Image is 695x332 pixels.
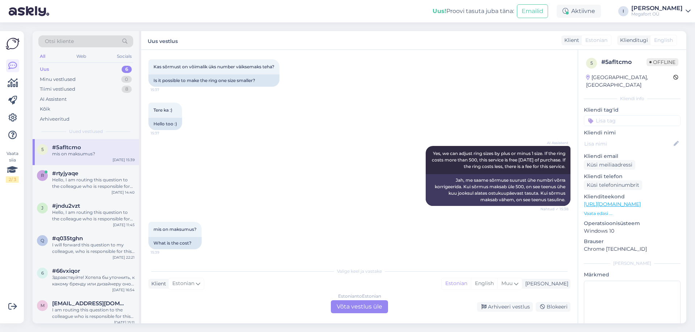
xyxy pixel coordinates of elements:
[584,152,681,160] p: Kliendi email
[114,320,135,325] div: [DATE] 15:11
[148,35,178,45] label: Uus vestlus
[646,58,678,66] span: Offline
[40,116,69,123] div: Arhiveeritud
[517,4,548,18] button: Emailid
[584,129,681,137] p: Kliendi nimi
[584,160,635,170] div: Küsi meiliaadressi
[52,242,135,255] div: I will forward this question to my colleague, who is responsible for this. The reply will be here...
[540,206,568,212] span: Nähtud ✓ 15:38
[584,95,681,102] div: Kliendi info
[172,280,194,288] span: Estonian
[122,66,132,73] div: 6
[151,250,178,255] span: 15:39
[601,58,646,66] div: # 5afltcmo
[52,268,80,274] span: #66vxiqor
[153,64,274,69] span: Kas sõrmust on võimalik üks number väiksemaks teha?
[113,222,135,228] div: [DATE] 11:45
[584,173,681,180] p: Kliendi telefon
[584,140,672,148] input: Lisa nimi
[112,287,135,293] div: [DATE] 16:54
[6,176,19,183] div: 2 / 3
[617,36,648,44] div: Klienditugi
[52,307,135,320] div: I am routing this question to the colleague who is responsible for this topic. The reply might ta...
[40,76,76,83] div: Minu vestlused
[477,302,533,312] div: Arhiveeri vestlus
[41,173,44,178] span: r
[584,115,681,126] input: Lisa tag
[41,205,43,211] span: j
[122,86,132,93] div: 8
[631,5,691,17] a: [PERSON_NAME]Megafort OÜ
[584,238,681,245] p: Brauser
[561,36,579,44] div: Klient
[501,280,513,286] span: Muu
[585,36,607,44] span: Estonian
[40,105,50,113] div: Kõik
[338,293,381,299] div: Estonian to Estonian
[536,302,570,312] div: Blokeeri
[153,107,172,113] span: Tere ka :)
[52,235,83,242] span: #q035tghn
[6,150,19,183] div: Vaata siia
[45,38,74,45] span: Otsi kliente
[41,303,45,308] span: m
[433,7,514,16] div: Proovi tasuta juba täna:
[6,37,20,51] img: Askly Logo
[631,5,683,11] div: [PERSON_NAME]
[631,11,683,17] div: Megafort OÜ
[111,190,135,195] div: [DATE] 14:40
[148,74,279,87] div: Is it possible to make the ring one size smaller?
[153,227,197,232] span: mis on maksumus?
[113,255,135,260] div: [DATE] 22:21
[584,180,642,190] div: Küsi telefoninumbrit
[52,144,81,151] span: #5afltcmo
[331,300,388,313] div: Võta vestlus üle
[148,237,202,249] div: What is the cost?
[41,147,44,152] span: 5
[442,278,471,289] div: Estonian
[586,74,673,89] div: [GEOGRAPHIC_DATA], [GEOGRAPHIC_DATA]
[148,118,182,130] div: Hello too :)
[541,140,568,146] span: AI Assistent
[584,193,681,201] p: Klienditeekond
[654,36,673,44] span: English
[148,268,570,275] div: Valige keel ja vastake
[584,210,681,217] p: Vaata edasi ...
[148,280,166,288] div: Klient
[433,8,446,14] b: Uus!
[69,128,103,135] span: Uued vestlused
[40,86,75,93] div: Tiimi vestlused
[52,209,135,222] div: Hello, I am routing this question to the colleague who is responsible for this topic. The reply m...
[52,151,135,157] div: mis on maksumus?
[432,151,566,169] span: Yes, we can adjust ring sizes by plus or minus 1 size. If the ring costs more than 500, this serv...
[151,87,178,92] span: 15:37
[52,177,135,190] div: Hello, I am routing this question to the colleague who is responsible for this topic. The reply m...
[590,60,593,66] span: 5
[40,66,49,73] div: Uus
[38,52,47,61] div: All
[52,203,80,209] span: #jndu2vzt
[584,106,681,114] p: Kliendi tag'id
[618,6,628,16] div: I
[584,245,681,253] p: Chrome [TECHNICAL_ID]
[584,260,681,267] div: [PERSON_NAME]
[522,280,568,288] div: [PERSON_NAME]
[41,238,44,243] span: q
[151,130,178,136] span: 15:37
[584,201,641,207] a: [URL][DOMAIN_NAME]
[557,5,601,18] div: Aktiivne
[75,52,88,61] div: Web
[584,271,681,279] p: Märkmed
[471,278,497,289] div: English
[113,157,135,163] div: [DATE] 15:39
[121,76,132,83] div: 0
[52,300,127,307] span: mariette7.mikkus@gmail.com
[52,274,135,287] div: Здравствуйте! Хотела бы уточнить, к какому бренду или дизайнеру оно относится. Мне очень понравил...
[52,170,78,177] span: #rtyjyaqe
[584,220,681,227] p: Operatsioonisüsteem
[426,174,570,206] div: Jah, me saame sõrmuse suurust ühe numbri võrra korrigeerida. Kui sõrmus maksab üle 500, on see te...
[41,270,44,276] span: 6
[584,227,681,235] p: Windows 10
[115,52,133,61] div: Socials
[40,96,67,103] div: AI Assistent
